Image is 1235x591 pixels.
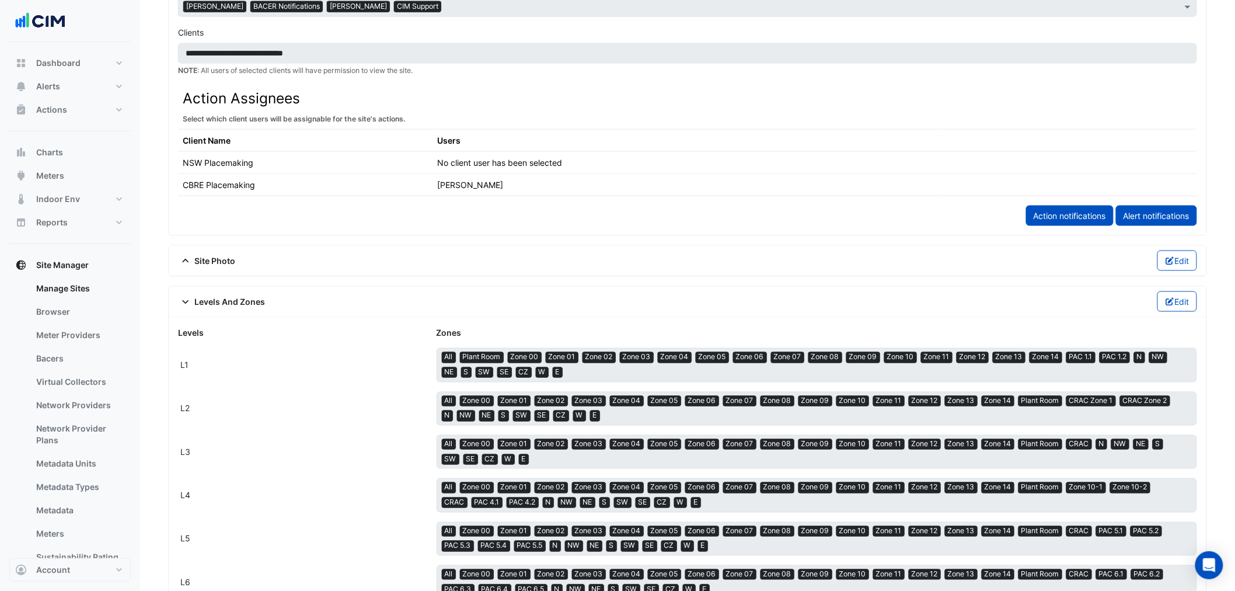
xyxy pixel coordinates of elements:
td: No client user has been selected [433,152,943,174]
span: Zone 01 [546,352,578,363]
span: Alerts [36,81,60,92]
span: Zone 10 [836,482,869,493]
button: Edit [1157,251,1198,271]
span: Zone 06 [733,352,767,363]
span: NE [587,541,602,551]
span: S [606,541,617,551]
span: CIM Support [394,1,441,12]
span: Meters [36,170,64,182]
div: Zones [430,326,1205,339]
span: Zone 09 [798,569,832,580]
span: Zone 07 [723,526,756,537]
span: SE [636,498,650,508]
a: Metadata Units [27,452,131,475]
span: CRAC [1066,569,1092,580]
span: Zone 02 [582,352,616,363]
span: SW [621,541,639,551]
span: PAC 5.5 [514,541,546,551]
span: N [1134,352,1145,363]
span: Zone 04 [610,482,644,493]
span: Reports [36,217,68,228]
span: PAC 5.4 [478,541,510,551]
button: Actions [9,98,131,121]
a: Metadata Types [27,475,131,499]
span: Zone 14 [982,482,1014,493]
span: PAC 5.2 [1131,526,1162,537]
span: Zone 01 [498,396,531,406]
span: Zone 06 [685,526,719,537]
span: Zone 11 [873,439,905,450]
div: [PERSON_NAME] [438,179,504,191]
span: CRAC Zone 2 [1120,396,1170,406]
span: Zone 07 [723,482,756,493]
span: W [681,541,694,551]
span: E [553,367,563,378]
span: Zone 14 [1030,352,1062,363]
label: Clients [178,26,204,39]
button: Meters [9,164,131,187]
button: Indoor Env [9,187,131,211]
span: Plant Room [1018,526,1062,537]
button: Reports [9,211,131,234]
span: All [442,526,456,537]
span: L1 [180,360,189,370]
button: Edit [1157,291,1198,312]
span: Zone 02 [535,569,568,580]
span: Zone 03 [572,396,606,406]
div: CBRE Placemaking [183,179,255,191]
span: Zone 12 [957,352,989,363]
span: Zone 14 [982,569,1014,580]
a: Meters [27,522,131,545]
span: Zone 10 [836,396,869,406]
span: All [442,482,456,493]
span: Zone 10 [884,352,917,363]
span: E [519,454,529,465]
span: CRAC [1066,526,1092,537]
span: E [698,541,708,551]
a: Browser [27,300,131,324]
span: Site Photo [178,255,236,267]
span: CRAC Zone 1 [1066,396,1116,406]
span: Zone 14 [982,396,1014,406]
span: Zone 10-2 [1110,482,1150,493]
span: Zone 09 [798,439,832,450]
span: Zone 13 [945,526,978,537]
small: : All users of selected clients will have permission to view the site. [178,66,413,75]
span: Zone 00 [460,569,494,580]
span: Site Manager [36,259,89,271]
span: Zone 05 [648,439,681,450]
span: Dashboard [36,57,81,69]
span: Zone 10 [836,439,869,450]
button: Site Manager [9,253,131,277]
span: Zone 06 [685,396,719,406]
span: Zone 07 [771,352,804,363]
span: NE [1133,439,1149,450]
span: PAC 6.1 [1096,569,1127,580]
span: NW [1111,439,1129,450]
span: Zone 13 [945,439,978,450]
span: Zone 01 [498,526,531,537]
span: Zone 02 [535,439,568,450]
span: Actions [36,104,67,116]
span: W [573,411,586,421]
span: Zone 09 [846,352,880,363]
span: SW [442,454,459,465]
span: Zone 02 [535,396,568,406]
span: Zone 14 [982,526,1014,537]
span: Indoor Env [36,193,80,205]
app-icon: Site Manager [15,259,27,271]
a: Network Provider Plans [27,417,131,452]
a: Sustainability Rating Types [27,545,131,580]
span: NE [479,411,494,421]
span: Account [36,564,70,576]
span: SW [513,411,531,421]
a: Virtual Collectors [27,370,131,394]
span: Zone 00 [460,526,494,537]
span: S [599,498,610,508]
a: Network Providers [27,394,131,417]
span: W [674,498,687,508]
span: Zone 09 [798,526,832,537]
span: Zone 01 [498,482,531,493]
span: Zone 11 [873,482,905,493]
div: Open Intercom Messenger [1195,551,1223,579]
